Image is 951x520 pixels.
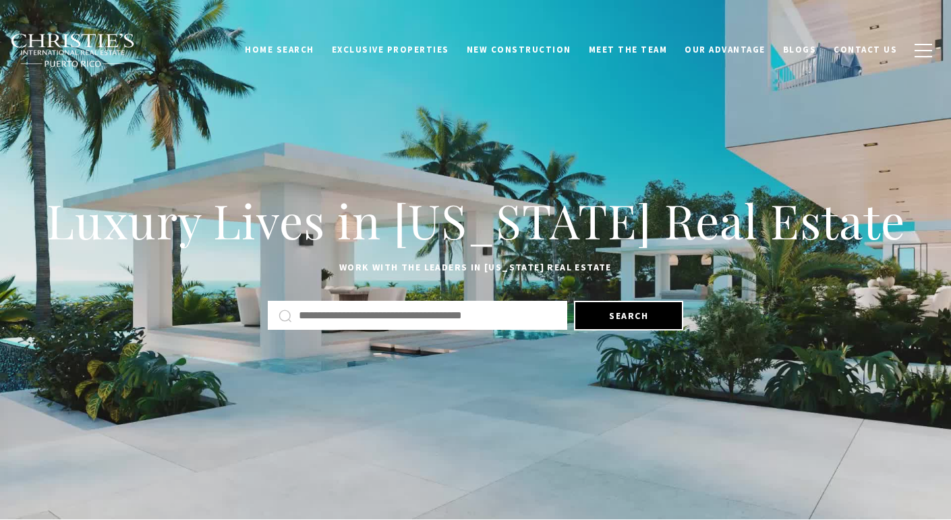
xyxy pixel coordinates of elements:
span: New Construction [467,44,571,55]
a: Exclusive Properties [323,37,458,63]
span: Our Advantage [685,44,766,55]
a: Blogs [774,37,826,63]
p: Work with the leaders in [US_STATE] Real Estate [37,260,914,276]
a: Our Advantage [676,37,774,63]
h1: Luxury Lives in [US_STATE] Real Estate [37,191,914,250]
a: Meet the Team [580,37,676,63]
span: Exclusive Properties [332,44,449,55]
a: New Construction [458,37,580,63]
a: Home Search [236,37,323,63]
span: Blogs [783,44,817,55]
span: Contact Us [834,44,897,55]
img: Christie's International Real Estate black text logo [10,33,136,68]
button: Search [574,301,683,330]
